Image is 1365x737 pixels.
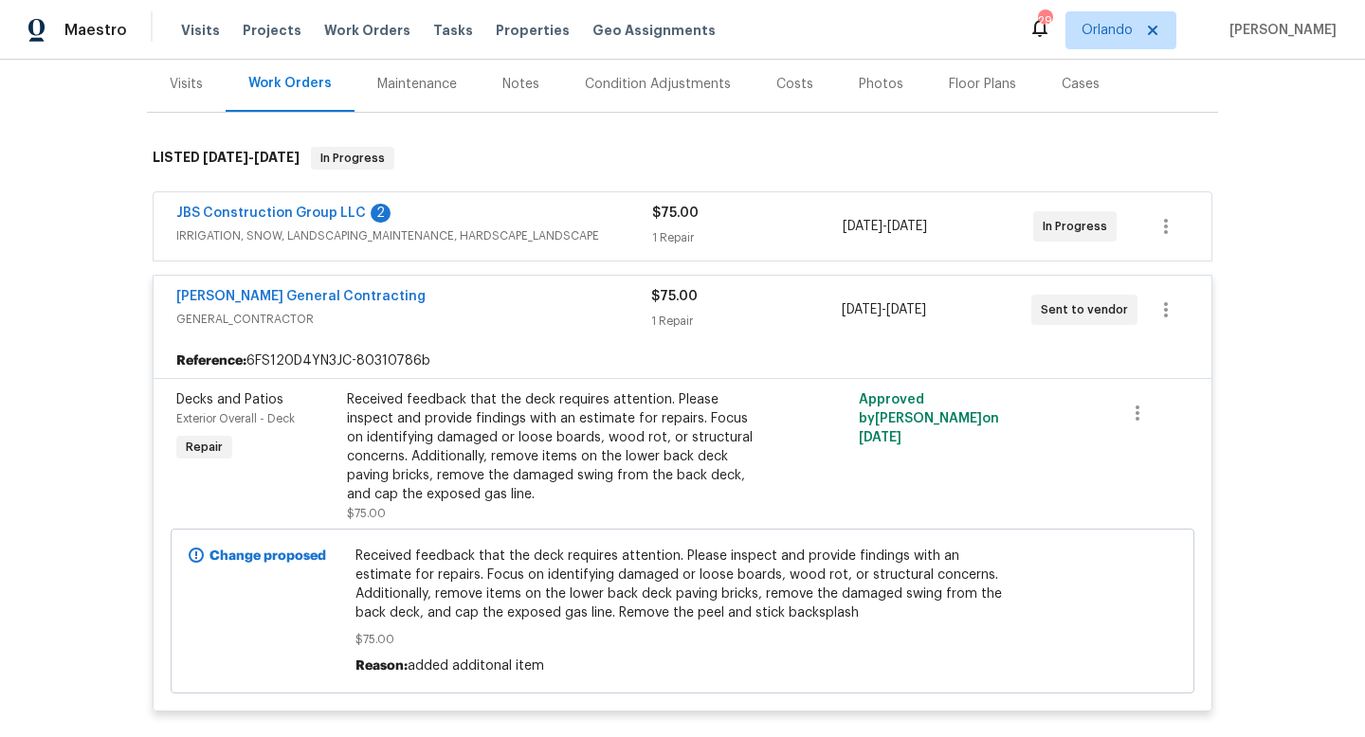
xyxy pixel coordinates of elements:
h6: LISTED [153,147,300,170]
span: [DATE] [859,431,901,444]
span: Sent to vendor [1041,300,1136,319]
div: 1 Repair [651,312,841,331]
span: Decks and Patios [176,393,283,406]
span: Properties [496,21,570,40]
div: Cases [1062,75,1100,94]
span: - [843,217,927,236]
span: Geo Assignments [592,21,716,40]
div: Notes [502,75,539,94]
span: $75.00 [355,630,1010,649]
a: JBS Construction Group LLC [176,207,366,220]
span: Reason: [355,659,408,673]
a: [PERSON_NAME] General Contracting [176,290,426,303]
span: [DATE] [254,151,300,164]
div: Maintenance [377,75,457,94]
span: [DATE] [886,303,926,316]
span: Tasks [433,24,473,37]
span: $75.00 [652,207,699,220]
div: Floor Plans [949,75,1016,94]
div: LISTED [DATE]-[DATE]In Progress [147,128,1218,189]
span: Projects [243,21,301,40]
span: Work Orders [324,21,410,40]
span: Exterior Overall - Deck [176,413,295,424]
span: In Progress [313,149,392,168]
div: 29 [1038,11,1051,30]
div: Received feedback that the deck requires attention. Please inspect and provide findings with an e... [347,390,762,504]
span: GENERAL_CONTRACTOR [176,310,651,329]
span: Approved by [PERSON_NAME] on [859,393,999,444]
span: [DATE] [842,303,882,316]
span: Visits [181,21,220,40]
span: - [842,300,926,319]
b: Change proposed [209,549,326,563]
div: 2 [371,204,391,223]
div: 6FS120D4YN3JC-80310786b [154,344,1211,378]
span: [DATE] [887,220,927,233]
span: added additonal item [408,659,544,673]
span: $75.00 [651,290,698,303]
span: $75.00 [347,508,386,519]
span: IRRIGATION, SNOW, LANDSCAPING_MAINTENANCE, HARDSCAPE_LANDSCAPE [176,226,652,245]
div: Work Orders [248,74,332,93]
span: [PERSON_NAME] [1222,21,1337,40]
span: Orlando [1082,21,1133,40]
div: Visits [170,75,203,94]
span: In Progress [1043,217,1115,236]
span: [DATE] [843,220,883,233]
div: Costs [776,75,813,94]
span: - [203,151,300,164]
div: Photos [859,75,903,94]
span: [DATE] [203,151,248,164]
b: Reference: [176,351,246,370]
div: 1 Repair [652,228,843,247]
span: Received feedback that the deck requires attention. Please inspect and provide findings with an e... [355,547,1010,622]
span: Maestro [64,21,127,40]
div: Condition Adjustments [585,75,731,94]
span: Repair [178,438,230,457]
